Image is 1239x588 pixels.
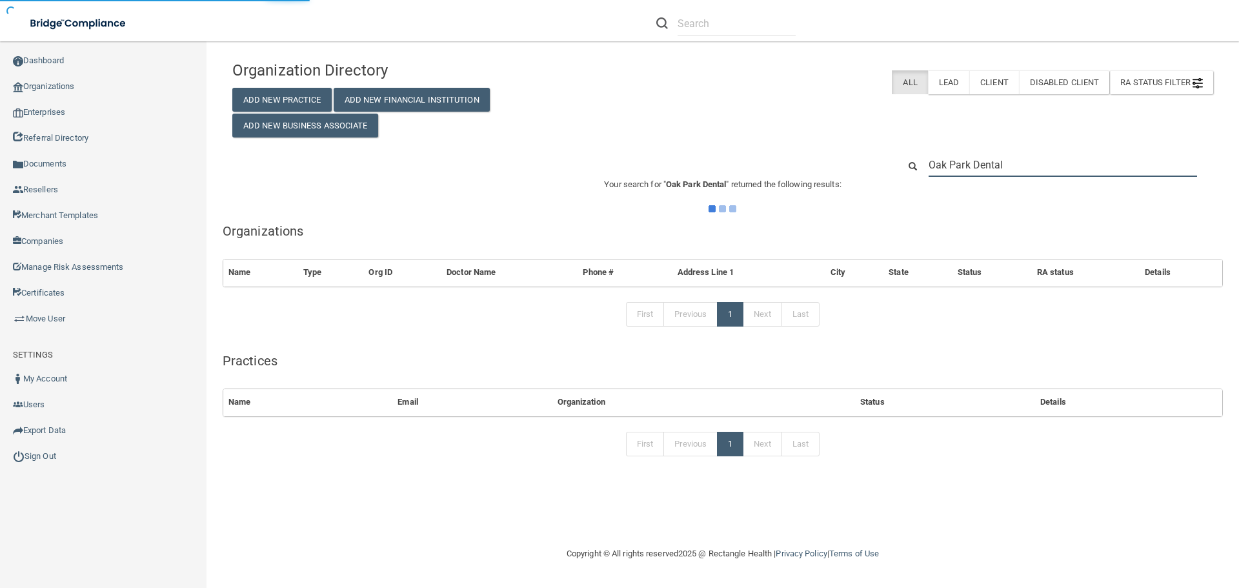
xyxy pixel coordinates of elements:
label: All [892,70,927,94]
a: Terms of Use [829,549,879,558]
h4: Organization Directory [232,62,547,79]
input: Search [678,12,796,35]
input: Search [929,153,1197,177]
a: Previous [663,302,718,327]
th: Type [298,259,364,286]
label: Client [969,70,1019,94]
img: ic_user_dark.df1a06c3.png [13,374,23,384]
img: enterprise.0d942306.png [13,108,23,117]
button: Add New Financial Institution [334,88,490,112]
a: Next [743,302,781,327]
span: RA Status Filter [1120,77,1203,87]
a: Last [781,302,820,327]
th: City [825,259,883,286]
th: Doctor Name [441,259,578,286]
a: First [626,302,665,327]
th: Details [1035,389,1222,416]
img: ic-search.3b580494.png [656,17,668,29]
img: organization-icon.f8decf85.png [13,82,23,92]
img: icon-export.b9366987.png [13,425,23,436]
a: Next [743,432,781,456]
th: Details [1140,259,1222,286]
a: Privacy Policy [776,549,827,558]
label: Disabled Client [1019,70,1110,94]
th: Address Line 1 [672,259,825,286]
img: ic_reseller.de258add.png [13,185,23,195]
p: Your search for " " returned the following results: [223,177,1223,192]
th: Email [392,389,552,416]
a: Last [781,432,820,456]
img: bridge_compliance_login_screen.278c3ca4.svg [19,10,138,37]
a: First [626,432,665,456]
img: icon-documents.8dae5593.png [13,159,23,170]
h5: Organizations [223,224,1223,238]
button: Add New Practice [232,88,332,112]
img: icon-filter@2x.21656d0b.png [1193,78,1203,88]
th: Phone # [578,259,672,286]
span: Oak Park Dental [666,179,727,189]
button: Add New Business Associate [232,114,378,137]
th: Status [952,259,1032,286]
div: Copyright © All rights reserved 2025 @ Rectangle Health | | [487,533,958,574]
img: ajax-loader.4d491dd7.gif [709,205,736,212]
img: ic_power_dark.7ecde6b1.png [13,451,25,462]
img: ic_dashboard_dark.d01f4a41.png [13,56,23,66]
label: SETTINGS [13,347,53,363]
a: Previous [663,432,718,456]
th: Name [223,389,392,416]
th: State [883,259,952,286]
img: briefcase.64adab9b.png [13,312,26,325]
th: Name [223,259,298,286]
h5: Practices [223,354,1223,368]
th: Organization [552,389,855,416]
th: RA status [1032,259,1140,286]
a: 1 [717,302,743,327]
th: Org ID [363,259,441,286]
th: Status [855,389,1035,416]
a: 1 [717,432,743,456]
img: icon-users.e205127d.png [13,400,23,410]
label: Lead [928,70,969,94]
